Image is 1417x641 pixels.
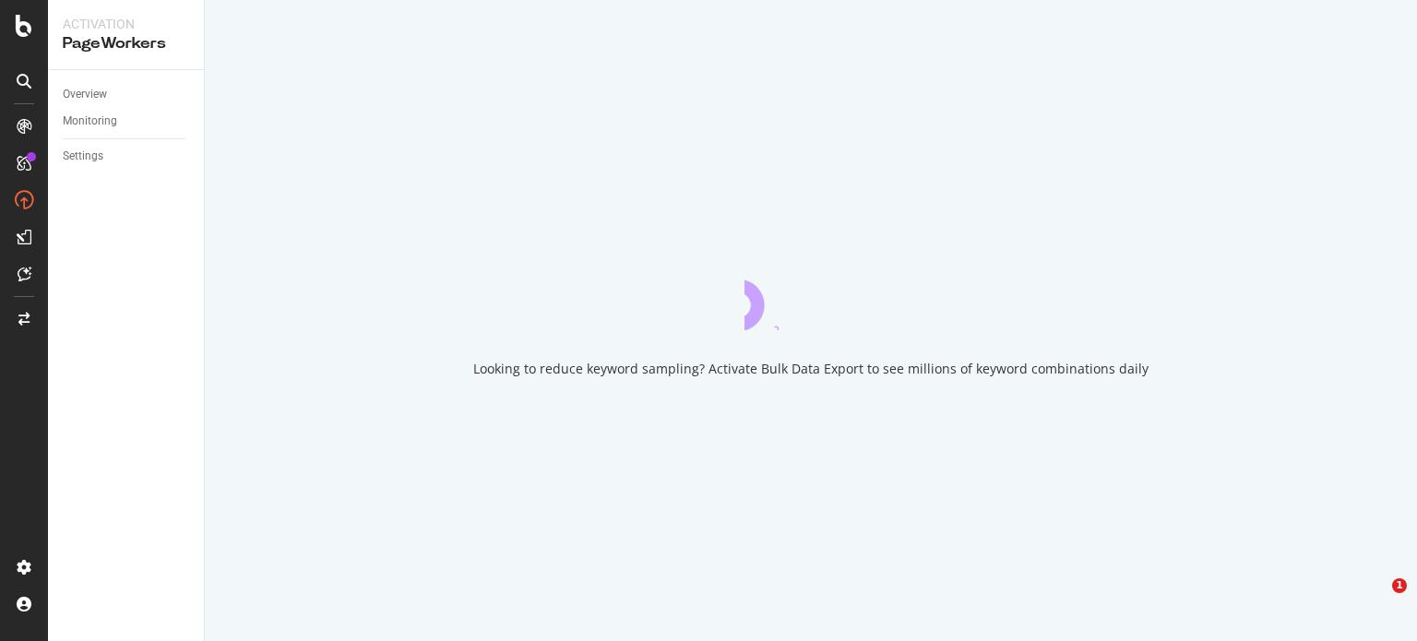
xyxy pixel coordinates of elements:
a: Overview [63,85,191,104]
div: Overview [63,85,107,104]
a: Settings [63,147,191,166]
a: Monitoring [63,112,191,131]
div: Monitoring [63,112,117,131]
div: PageWorkers [63,33,189,54]
div: Looking to reduce keyword sampling? Activate Bulk Data Export to see millions of keyword combinat... [473,360,1149,378]
div: Settings [63,147,103,166]
div: animation [744,264,877,330]
div: Activation [63,15,189,33]
iframe: Intercom live chat [1354,578,1399,623]
span: 1 [1392,578,1407,593]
